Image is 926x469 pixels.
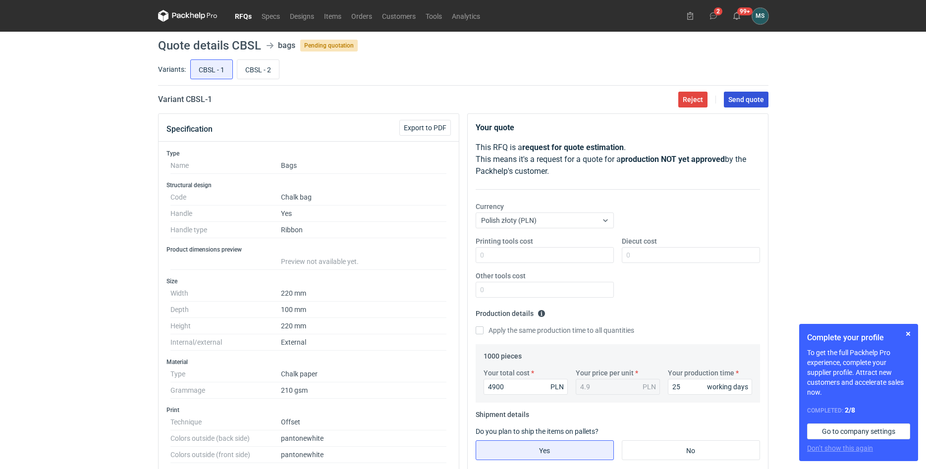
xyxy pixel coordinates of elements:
[281,447,447,463] dd: pantone white
[170,189,281,206] dt: Code
[166,181,451,189] h3: Structural design
[621,155,725,164] strong: production NOT yet approved
[476,271,526,281] label: Other tools cost
[281,366,447,382] dd: Chalk paper
[807,332,910,344] h1: Complete your profile
[170,285,281,302] dt: Width
[170,366,281,382] dt: Type
[707,382,748,392] div: working days
[476,247,614,263] input: 0
[166,358,451,366] h3: Material
[484,368,530,378] label: Your total cost
[476,202,504,211] label: Currency
[170,447,281,463] dt: Colors outside (front side)
[683,96,703,103] span: Reject
[257,10,285,22] a: Specs
[170,206,281,222] dt: Handle
[190,59,233,79] label: CBSL - 1
[404,124,446,131] span: Export to PDF
[170,157,281,174] dt: Name
[170,414,281,430] dt: Technique
[668,379,752,395] input: 0
[476,282,614,298] input: 0
[643,382,656,392] div: PLN
[476,325,634,335] label: Apply the same production time to all quantities
[807,348,910,397] p: To get the full Packhelp Pro experience, complete your supplier profile. Attract new customers an...
[170,430,281,447] dt: Colors outside (back side)
[622,236,657,246] label: Diecut cost
[278,40,295,52] div: bags
[170,302,281,318] dt: Depth
[484,379,568,395] input: 0
[807,423,910,439] a: Go to company settings
[678,92,708,107] button: Reject
[158,40,261,52] h1: Quote details CBSL
[281,302,447,318] dd: 100 mm
[550,382,564,392] div: PLN
[170,318,281,334] dt: Height
[166,406,451,414] h3: Print
[281,189,447,206] dd: Chalk bag
[902,328,914,340] button: Skip for now
[421,10,447,22] a: Tools
[476,407,529,418] legend: Shipment details
[346,10,377,22] a: Orders
[481,216,537,224] span: Polish złoty (PLN)
[668,368,734,378] label: Your production time
[476,236,533,246] label: Printing tools cost
[281,382,447,399] dd: 210 gsm
[166,246,451,254] h3: Product dimensions preview
[807,405,910,416] div: Completed:
[158,10,218,22] svg: Packhelp Pro
[622,247,760,263] input: 0
[166,117,213,141] button: Specification
[281,318,447,334] dd: 220 mm
[281,334,447,351] dd: External
[476,142,760,177] p: This RFQ is a . This means it's a request for a quote for a by the Packhelp's customer.
[281,206,447,222] dd: Yes
[476,440,614,460] label: Yes
[706,8,721,24] button: 2
[281,157,447,174] dd: Bags
[319,10,346,22] a: Items
[166,150,451,157] h3: Type
[729,8,745,24] button: 99+
[576,368,634,378] label: Your price per unit
[728,96,764,103] span: Send quote
[170,334,281,351] dt: Internal/external
[166,277,451,285] h3: Size
[807,443,873,453] button: Don’t show this again
[845,406,855,414] strong: 2 / 8
[522,143,624,152] strong: request for quote estimation
[300,40,358,52] span: Pending quotation
[158,94,212,105] h2: Variant CBSL - 1
[752,8,768,24] div: Michał Sokołowski
[724,92,768,107] button: Send quote
[285,10,319,22] a: Designs
[484,348,522,360] legend: 1000 pieces
[476,123,514,132] strong: Your quote
[281,414,447,430] dd: Offset
[281,258,359,265] span: Preview not available yet.
[170,222,281,238] dt: Handle type
[281,285,447,302] dd: 220 mm
[399,120,451,136] button: Export to PDF
[170,382,281,399] dt: Grammage
[230,10,257,22] a: RFQs
[237,59,279,79] label: CBSL - 2
[281,222,447,238] dd: Ribbon
[622,440,760,460] label: No
[752,8,768,24] button: MS
[476,306,545,317] legend: Production details
[476,427,599,435] label: Do you plan to ship the items on pallets?
[281,430,447,447] dd: pantone white
[158,64,186,74] label: Variants:
[377,10,421,22] a: Customers
[447,10,485,22] a: Analytics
